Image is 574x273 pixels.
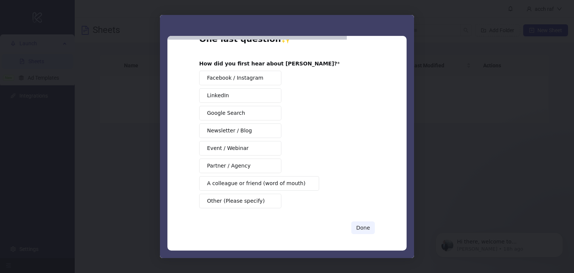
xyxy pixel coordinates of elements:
span: Google Search [207,109,245,117]
b: How did you first hear about [PERSON_NAME]? [199,61,337,67]
button: Other (Please specify) [199,194,281,208]
button: Partner / Agency [199,159,281,173]
span: Partner / Agency [207,162,250,170]
p: Message from James, sent 18h ago [33,29,129,36]
button: A colleague or friend (word of mouth) [199,176,319,191]
span: Hi there, welcome to [DOMAIN_NAME]. I'll reach out via e-mail separately, but just wanted you to ... [33,22,129,72]
span: Facebook / Instagram [207,74,263,82]
span: LinkedIn [207,92,229,99]
button: Done [351,221,375,234]
span: Other (Please specify) [207,197,265,205]
button: Google Search [199,106,281,120]
span: A colleague or friend (word of mouth) [207,180,305,187]
button: LinkedIn [199,88,281,103]
button: Event / Webinar [199,141,281,156]
h2: ✨ [199,34,375,49]
span: Newsletter / Blog [207,127,252,135]
img: Profile image for James [17,22,29,34]
span: Event / Webinar [207,144,249,152]
button: Facebook / Instagram [199,71,281,85]
div: message notification from James, 18h ago. Hi there, welcome to Kitchn.io. I'll reach out via e-ma... [11,16,138,40]
button: Newsletter / Blog [199,123,281,138]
